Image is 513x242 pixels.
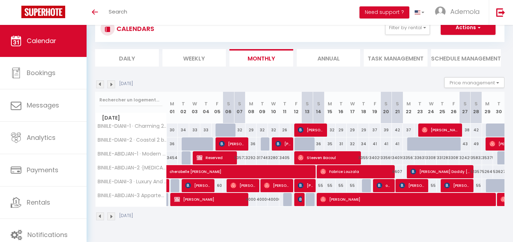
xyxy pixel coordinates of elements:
[219,137,246,151] span: [PERSON_NAME]
[377,179,392,192] span: oketch teshai
[336,92,347,123] th: 16
[471,92,482,123] th: 28
[21,6,65,18] img: Super Booking
[496,8,505,17] img: logout
[256,193,268,206] div: 40000
[410,165,471,178] span: [PERSON_NAME] Daddy [PERSON_NAME]
[347,92,358,123] th: 17
[482,92,493,123] th: 29
[380,92,392,123] th: 20
[298,123,325,137] span: [PERSON_NAME] [PERSON_NAME]
[392,151,403,164] div: 34016
[369,123,380,137] div: 37
[471,137,482,151] div: 49
[295,100,297,107] abbr: F
[279,123,291,137] div: 26
[238,100,241,107] abbr: S
[475,100,478,107] abbr: S
[448,92,460,123] th: 26
[358,137,369,151] div: 34
[27,36,56,45] span: Calendar
[437,92,448,123] th: 25
[444,179,471,192] span: [PERSON_NAME]
[359,6,409,19] button: Need support ?
[298,151,359,164] span: Steeven Bacoul
[459,137,471,151] div: 43
[97,123,168,129] span: BINIILE-DIANI-1 · Charming 2-Bedroom in [GEOGRAPHIC_DATA]
[95,49,159,67] li: Daily
[170,100,174,107] abbr: M
[95,113,166,123] span: [DATE]
[441,100,444,107] abbr: T
[444,77,504,88] button: Price management
[313,92,324,123] th: 14
[97,151,168,157] span: BINIILE-ABIDJAN-1 · Modern and Cosy Apt in [GEOGRAPHIC_DATA]
[471,123,482,137] div: 42
[230,179,257,192] span: [PERSON_NAME]
[364,49,427,67] li: Task Management
[204,100,208,107] abbr: T
[358,123,369,137] div: 29
[324,137,336,151] div: 35
[97,165,168,170] span: BINIILE-ABIDJAN-2 ·[MEDICAL_DATA] Moderne et Cosy, [GEOGRAPHIC_DATA], 10min [GEOGRAPHIC_DATA]
[245,193,257,206] div: 40000
[279,151,291,164] div: 34053
[261,100,264,107] abbr: T
[392,92,403,123] th: 21
[283,100,286,107] abbr: T
[435,6,446,17] img: ...
[392,165,403,178] div: 46071
[385,21,430,35] button: Filter by rental
[279,92,291,123] th: 11
[189,123,201,137] div: 33
[399,179,426,192] span: [PERSON_NAME]
[493,92,504,123] th: 30
[109,8,127,15] span: Search
[448,151,460,164] div: 33081
[27,101,59,110] span: Messages
[403,151,414,164] div: 33567
[403,92,414,123] th: 22
[182,100,185,107] abbr: T
[380,137,392,151] div: 41
[340,100,343,107] abbr: T
[358,92,369,123] th: 18
[271,100,276,107] abbr: W
[245,92,257,123] th: 08
[422,123,460,137] span: [PERSON_NAME]
[324,92,336,123] th: 15
[298,193,302,206] span: [PERSON_NAME]
[192,100,197,107] abbr: W
[429,100,434,107] abbr: W
[297,49,361,67] li: Annual
[324,123,336,137] div: 32
[313,179,324,192] div: 55
[459,123,471,137] div: 38
[275,137,291,151] span: [PERSON_NAME]
[369,92,380,123] th: 19
[234,92,245,123] th: 07
[178,92,189,123] th: 02
[426,92,437,123] th: 24
[380,123,392,137] div: 39
[306,100,309,107] abbr: S
[245,123,257,137] div: 29
[336,179,347,192] div: 55
[471,179,482,192] div: 55
[392,137,403,151] div: 41
[97,179,168,184] span: BINIILE-DIANI-3 · Luxury And Spacious Pool house near the beaches
[426,179,437,192] div: 55
[27,133,56,142] span: Analytics
[268,123,279,137] div: 32
[229,49,293,67] li: Monthly
[189,92,201,123] th: 03
[298,179,313,192] span: [PERSON_NAME]
[27,68,56,77] span: Bookings
[441,21,496,35] button: Actions
[119,212,133,219] p: [DATE]
[245,137,257,151] div: 36
[374,100,376,107] abbr: F
[317,100,320,107] abbr: S
[167,165,178,179] a: cherabelle [PERSON_NAME]
[234,151,245,164] div: 33572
